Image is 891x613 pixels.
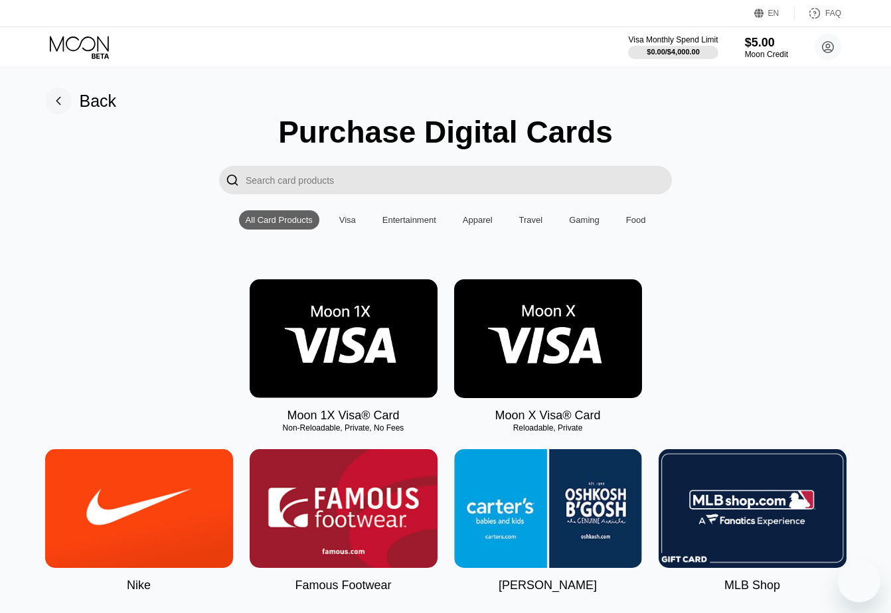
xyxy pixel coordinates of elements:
div: Purchase Digital Cards [278,114,613,150]
div: Food [619,210,653,230]
div: FAQ [825,9,841,18]
div: Back [80,92,117,111]
div: Entertainment [376,210,443,230]
div: EN [768,9,779,18]
div: Back [45,88,117,114]
div: Travel [513,210,550,230]
div: Moon 1X Visa® Card [287,409,399,423]
div: Reloadable, Private [454,423,642,433]
div: $5.00 [745,36,788,50]
div: Gaming [562,210,606,230]
div: Gaming [569,215,600,225]
div: [PERSON_NAME] [499,579,597,592]
div: Apparel [463,215,493,225]
div: Food [626,215,646,225]
div: Famous Footwear [295,579,391,592]
iframe: Button to launch messaging window, conversation in progress [838,560,880,602]
div: Apparel [456,210,499,230]
div: Visa Monthly Spend Limit$0.00/$4,000.00 [628,35,718,59]
div: Visa [339,215,356,225]
div: Travel [519,215,543,225]
div: Visa [333,210,363,230]
div: EN [754,7,795,20]
div: Entertainment [382,215,436,225]
div: FAQ [795,7,841,20]
div:  [226,172,239,188]
div: MLB Shop [724,579,780,592]
div: $0.00 / $4,000.00 [647,48,700,56]
div: All Card Products [239,210,319,230]
div: Visa Monthly Spend Limit [628,35,718,44]
div: $5.00Moon Credit [745,36,788,59]
div:  [219,166,246,194]
div: Nike [127,579,151,592]
div: Moon Credit [745,50,788,59]
div: Non-Reloadable, Private, No Fees [250,423,438,433]
input: Search card products [246,166,672,194]
div: All Card Products [246,215,313,225]
div: Moon X Visa® Card [495,409,600,423]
